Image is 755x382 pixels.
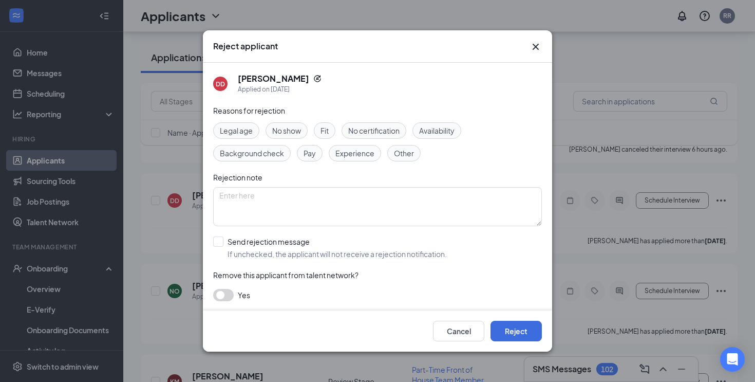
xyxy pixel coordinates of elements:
h3: Reject applicant [213,41,278,52]
div: Applied on [DATE] [238,84,322,95]
h5: [PERSON_NAME] [238,73,309,84]
span: Reasons for rejection [213,106,285,115]
span: Background check [220,148,284,159]
button: Cancel [433,321,484,341]
div: DD [216,80,225,88]
span: Availability [419,125,455,136]
svg: Cross [530,41,542,53]
span: Yes [238,289,250,301]
button: Reject [490,321,542,341]
span: Legal age [220,125,253,136]
span: Pay [304,148,316,159]
span: Other [394,148,414,159]
span: No certification [348,125,400,136]
span: Remove this applicant from talent network? [213,270,358,280]
div: Open Intercom Messenger [720,347,745,372]
span: No show [272,125,301,136]
button: Close [530,41,542,53]
span: Experience [335,148,374,159]
svg: Reapply [313,75,322,83]
span: Rejection note [213,173,262,182]
span: Fit [320,125,329,136]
